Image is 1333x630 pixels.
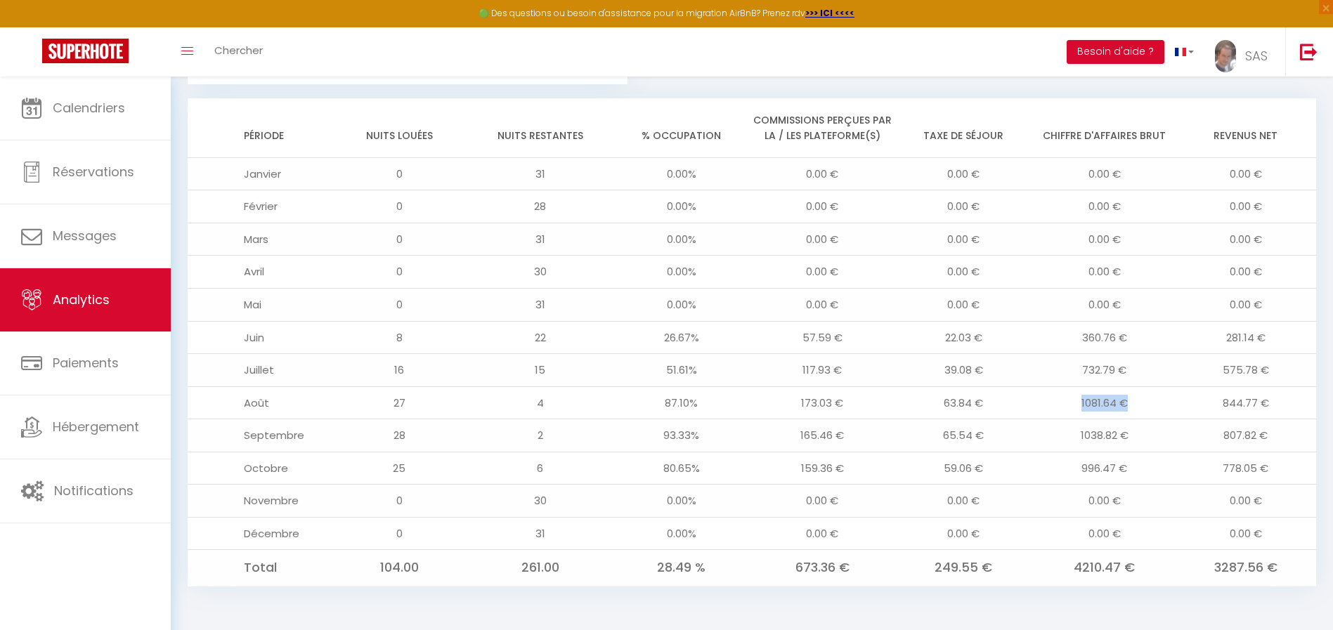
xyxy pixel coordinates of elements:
th: % Occupation [611,98,752,158]
td: Février [188,190,329,223]
span: Notifications [54,482,134,499]
td: 0.00 € [1175,256,1316,289]
td: 0.00 € [1034,517,1176,550]
td: 575.78 € [1175,354,1316,387]
td: 0.00 € [1175,157,1316,190]
span: Analytics [53,291,110,308]
td: 4 [470,386,611,419]
th: Chiffre d'affaires brut [1034,98,1176,158]
td: Mai [188,288,329,321]
td: 87.10% [611,386,752,419]
td: 104.00 [329,550,470,586]
th: Revenus net [1175,98,1316,158]
td: 65.54 € [893,419,1034,452]
td: 0 [329,288,470,321]
td: 159.36 € [752,452,893,485]
td: 0.00 € [1034,485,1176,518]
td: 0 [329,485,470,518]
td: 0.00% [611,485,752,518]
td: 2 [470,419,611,452]
td: 0.00 € [752,223,893,256]
td: 0.00 € [1175,288,1316,321]
th: Nuits restantes [470,98,611,158]
td: 31 [470,288,611,321]
th: Nuits louées [329,98,470,158]
img: ... [1215,40,1236,72]
td: 28.49 % [611,550,752,586]
td: Juillet [188,354,329,387]
td: 249.55 € [893,550,1034,586]
td: 0.00 € [893,190,1034,223]
td: 0.00 € [1175,190,1316,223]
td: 0.00 € [752,485,893,518]
td: 673.36 € [752,550,893,586]
td: 51.61% [611,354,752,387]
td: 0.00 € [1175,223,1316,256]
td: 27 [329,386,470,419]
td: 28 [329,419,470,452]
img: logout [1300,43,1318,60]
td: 0.00% [611,288,752,321]
td: 0.00 € [893,256,1034,289]
td: 30 [470,256,611,289]
td: 31 [470,517,611,550]
td: 0.00% [611,517,752,550]
td: 1081.64 € [1034,386,1176,419]
td: 0 [329,517,470,550]
td: Juin [188,321,329,354]
td: 165.46 € [752,419,893,452]
td: 732.79 € [1034,354,1176,387]
td: 996.47 € [1034,452,1176,485]
td: 844.77 € [1175,386,1316,419]
span: Réservations [53,163,134,181]
td: 31 [470,157,611,190]
td: 0.00 € [1175,517,1316,550]
td: 0 [329,256,470,289]
td: 30 [470,485,611,518]
td: 0.00 € [1034,288,1176,321]
td: 0.00 € [893,485,1034,518]
td: Total [188,550,329,586]
img: Super Booking [42,39,129,63]
td: 173.03 € [752,386,893,419]
td: 0.00% [611,223,752,256]
td: 39.08 € [893,354,1034,387]
th: Période [188,98,329,158]
td: 0.00 € [1034,157,1176,190]
a: >>> ICI <<<< [805,7,854,19]
td: 0 [329,223,470,256]
td: 3287.56 € [1175,550,1316,586]
td: 0.00 € [1034,256,1176,289]
td: 25 [329,452,470,485]
td: 63.84 € [893,386,1034,419]
td: Septembre [188,419,329,452]
td: 57.59 € [752,321,893,354]
td: 6 [470,452,611,485]
td: 261.00 [470,550,611,586]
th: Taxe de séjour [893,98,1034,158]
a: Chercher [204,27,273,77]
td: 1038.82 € [1034,419,1176,452]
td: Mars [188,223,329,256]
th: Commissions perçues par la / les plateforme(s) [752,98,893,158]
td: 28 [470,190,611,223]
td: 22 [470,321,611,354]
span: Hébergement [53,418,139,435]
td: 117.93 € [752,354,893,387]
td: 807.82 € [1175,419,1316,452]
td: 16 [329,354,470,387]
td: 0.00 € [1034,223,1176,256]
td: Août [188,386,329,419]
td: 0.00 € [893,517,1034,550]
td: 0.00 € [752,157,893,190]
td: 31 [470,223,611,256]
td: 4210.47 € [1034,550,1176,586]
td: 26.67% [611,321,752,354]
td: 0.00 € [1175,485,1316,518]
td: Novembre [188,485,329,518]
td: 0 [329,190,470,223]
td: 0.00 € [752,288,893,321]
td: 778.05 € [1175,452,1316,485]
td: 8 [329,321,470,354]
span: Messages [53,227,117,244]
